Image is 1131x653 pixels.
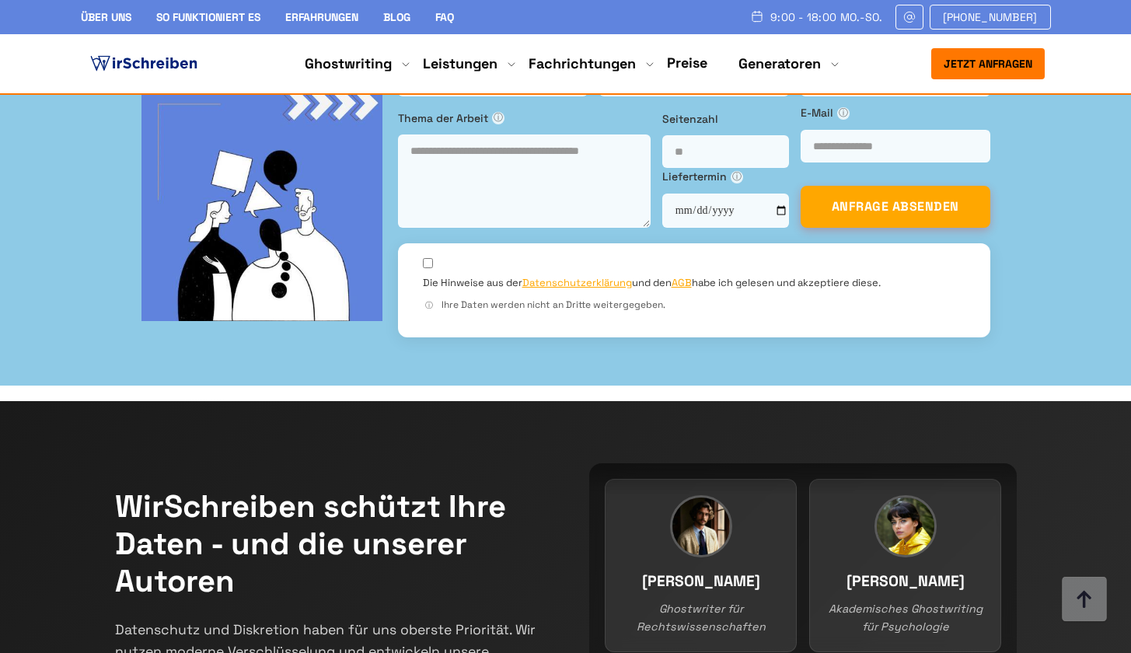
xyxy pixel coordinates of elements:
a: FAQ [435,10,454,24]
label: E-Mail [801,104,990,121]
label: Liefertermin [662,168,789,185]
span: ⓘ [837,107,850,120]
a: Datenschutzerklärung [522,276,632,289]
span: 9:00 - 18:00 Mo.-So. [770,11,883,23]
a: Leistungen [423,54,497,73]
img: Schedule [750,10,764,23]
a: [PHONE_NUMBER] [930,5,1051,30]
a: Generatoren [738,54,821,73]
img: bg [141,80,382,321]
h3: [PERSON_NAME] [621,569,780,593]
img: button top [1061,577,1108,623]
a: AGB [672,276,692,289]
span: ⓘ [423,299,435,312]
button: Jetzt anfragen [931,48,1045,79]
h3: [PERSON_NAME] [826,569,985,593]
h2: WirSchreiben schützt Ihre Daten - und die unserer Autoren [115,488,543,600]
span: ⓘ [731,171,743,183]
a: Ghostwriting [305,54,392,73]
a: So funktioniert es [156,10,260,24]
a: Fachrichtungen [529,54,636,73]
span: [PHONE_NUMBER] [943,11,1038,23]
label: Thema der Arbeit [398,110,651,127]
label: Die Hinweise aus der und den habe ich gelesen und akzeptiere diese. [423,276,881,290]
span: ⓘ [492,112,504,124]
a: Über uns [81,10,131,24]
button: ANFRAGE ABSENDEN [801,186,990,228]
img: logo ghostwriter-österreich [87,52,201,75]
label: Seitenzahl [662,110,789,127]
img: Email [902,11,916,23]
a: Erfahrungen [285,10,358,24]
a: Preise [667,54,707,72]
a: Blog [383,10,410,24]
div: Ihre Daten werden nicht an Dritte weitergegeben. [423,298,965,313]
